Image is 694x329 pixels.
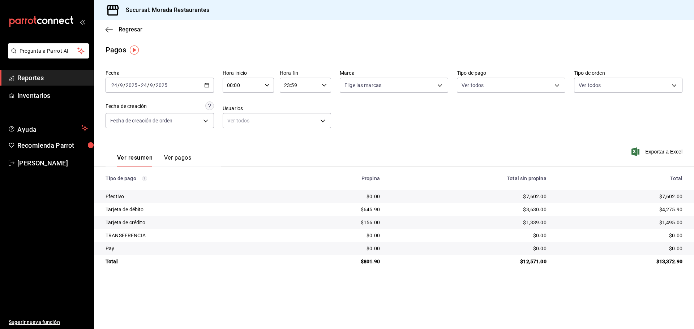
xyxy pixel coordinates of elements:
[391,193,547,200] div: $7,602.00
[9,319,88,326] span: Sugerir nueva función
[106,176,280,181] div: Tipo de pago
[138,82,140,88] span: -
[291,245,380,252] div: $0.00
[291,219,380,226] div: $156.00
[391,206,547,213] div: $3,630.00
[106,232,280,239] div: TRANSFERENCIA
[558,193,682,200] div: $7,602.00
[391,176,547,181] div: Total sin propina
[117,154,153,166] button: Ver resumen
[558,219,682,226] div: $1,495.00
[17,91,88,100] span: Inventarios
[457,70,565,75] label: Tipo de pago
[291,232,380,239] div: $0.00
[391,219,547,226] div: $1,339.00
[17,140,88,150] span: Recomienda Parrot
[344,82,381,89] span: Elige las marcas
[291,176,380,181] div: Propina
[106,70,214,75] label: Fecha
[123,82,125,88] span: /
[17,124,78,133] span: Ayuda
[119,26,142,33] span: Regresar
[17,158,88,168] span: [PERSON_NAME]
[558,176,682,181] div: Total
[106,193,280,200] div: Efectivo
[106,258,280,265] div: Total
[391,258,547,265] div: $12,571.00
[130,46,139,55] img: Tooltip marker
[106,219,280,226] div: Tarjeta de crédito
[106,245,280,252] div: Pay
[223,70,274,75] label: Hora inicio
[155,82,168,88] input: ----
[291,258,380,265] div: $801.90
[150,82,153,88] input: --
[558,206,682,213] div: $4,275.90
[153,82,155,88] span: /
[391,245,547,252] div: $0.00
[17,73,88,83] span: Reportes
[280,70,331,75] label: Hora fin
[141,82,147,88] input: --
[5,52,89,60] a: Pregunta a Parrot AI
[117,154,191,166] div: navigation tabs
[164,154,191,166] button: Ver pagos
[106,26,142,33] button: Regresar
[558,258,682,265] div: $13,372.90
[120,6,209,14] h3: Sucursal: Morada Restaurantes
[8,43,89,59] button: Pregunta a Parrot AI
[291,206,380,213] div: $645.90
[579,82,601,89] span: Ver todos
[223,106,331,111] label: Usuarios
[558,245,682,252] div: $0.00
[110,117,172,124] span: Fecha de creación de orden
[574,70,682,75] label: Tipo de orden
[291,193,380,200] div: $0.00
[633,147,682,156] button: Exportar a Excel
[558,232,682,239] div: $0.00
[120,82,123,88] input: --
[147,82,149,88] span: /
[125,82,138,88] input: ----
[462,82,484,89] span: Ver todos
[340,70,448,75] label: Marca
[106,206,280,213] div: Tarjeta de débito
[106,44,126,55] div: Pagos
[223,113,331,128] div: Ver todos
[142,176,147,181] svg: Los pagos realizados con Pay y otras terminales son montos brutos.
[20,47,78,55] span: Pregunta a Parrot AI
[111,82,117,88] input: --
[391,232,547,239] div: $0.00
[106,103,147,110] div: Fecha de creación
[80,19,85,25] button: open_drawer_menu
[117,82,120,88] span: /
